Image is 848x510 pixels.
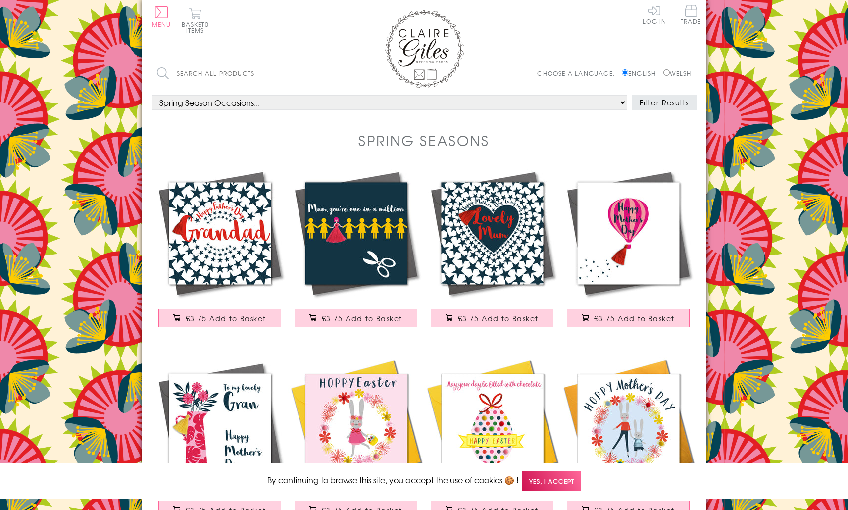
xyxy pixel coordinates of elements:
span: £3.75 Add to Basket [458,313,539,323]
img: Claire Giles Greetings Cards [385,10,464,88]
label: Welsh [663,69,692,78]
span: Menu [152,20,171,29]
img: Mother's Day Card, Mum, 1 in a million, Embellished with a colourful tassel [288,165,424,302]
button: £3.75 Add to Basket [158,309,281,327]
input: Search [315,62,325,85]
a: Mother's Day Card, Mum, 1 in a million, Embellished with a colourful tassel £3.75 Add to Basket [288,165,424,337]
img: Mother's Day Card, Flowers, Lovely Gran, Embellished with a colourful tassel [152,357,288,493]
span: £3.75 Add to Basket [322,313,402,323]
a: Trade [681,5,701,26]
button: Basket0 items [182,8,209,33]
span: 0 items [186,20,209,35]
span: £3.75 Add to Basket [594,313,675,323]
input: Welsh [663,69,670,76]
h1: Spring Seasons [358,130,490,151]
button: £3.75 Add to Basket [295,309,417,327]
button: Menu [152,6,171,27]
span: £3.75 Add to Basket [186,313,266,323]
a: Log In [643,5,666,24]
img: Easter Card, Big Chocolate filled Easter Egg, Embellished with colourful pompoms [424,357,560,493]
a: Father's Day Card, Stars, Happy Father's Day, Grandad, Tassel Embellished £3.75 Add to Basket [152,165,288,337]
a: Mother's Day Card, Hot air balloon, Embellished with a colourful tassel £3.75 Add to Basket [560,165,697,337]
img: Easter Card, Bunny Girl, Hoppy Easter, Embellished with colourful pompoms [288,357,424,493]
img: Father's Day Card, Stars, Happy Father's Day, Grandad, Tassel Embellished [152,165,288,302]
img: Mother's Day Card, Heart of Stars, Lovely Mum, Embellished with a tassel [424,165,560,302]
button: £3.75 Add to Basket [567,309,690,327]
span: Trade [681,5,701,24]
a: Mother's Day Card, Heart of Stars, Lovely Mum, Embellished with a tassel £3.75 Add to Basket [424,165,560,337]
img: Mother's Day Card, Mummy Bunny, Boy Blue, Embellished with pompoms [560,357,697,493]
img: Mother's Day Card, Hot air balloon, Embellished with a colourful tassel [560,165,697,302]
p: Choose a language: [537,69,620,78]
label: English [622,69,661,78]
input: English [622,69,628,76]
span: Yes, I accept [522,471,581,491]
button: £3.75 Add to Basket [431,309,553,327]
button: Filter Results [632,95,697,110]
input: Search all products [152,62,325,85]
